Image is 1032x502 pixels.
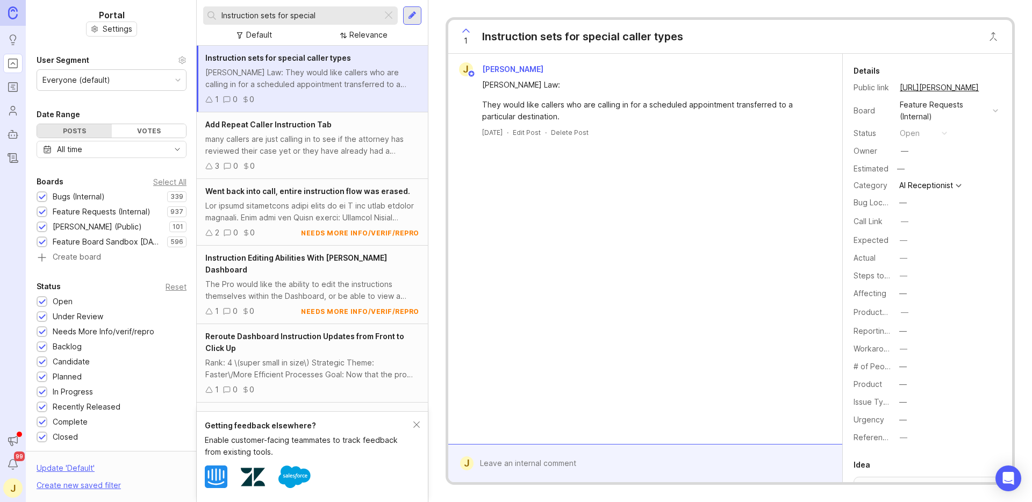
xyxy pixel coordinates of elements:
div: 0 [233,94,238,105]
div: 0 [250,227,255,239]
div: Enable customer-facing teammates to track feedback from existing tools. [205,434,413,458]
a: Roadmaps [3,77,23,97]
a: Users [3,101,23,120]
span: Instruction Editing Abilities With [PERSON_NAME] Dashboard [205,253,387,274]
div: 0 [249,305,254,317]
div: many callers are just calling in to see if the attorney has reviewed their case yet or they have ... [205,133,419,157]
a: Changelog [3,148,23,168]
div: Relevance [349,29,388,41]
a: Portal [3,54,23,73]
div: Open Intercom Messenger [995,465,1021,491]
div: needs more info/verif/repro [301,307,419,316]
div: The Pro would like the ability to edit the instructions themselves within the Dashboard, or be ab... [205,278,419,302]
a: Instruction Editing Abilities With [PERSON_NAME] DashboardThe Pro would like the ability to edit ... [197,246,428,324]
input: Search... [221,10,378,21]
span: Reroute Dashboard Instruction Updates from Front to Click Up [205,332,404,353]
span: Instruction sets for special caller types [205,53,351,62]
div: 0 [233,384,238,396]
a: Reroute Dashboard Instruction Updates from Front to Click UpRank: 4 \(super small in size\) Strat... [197,403,428,481]
a: Ideas [3,30,23,49]
img: Salesforce logo [278,461,311,493]
img: Intercom logo [205,465,227,488]
button: Announcements [3,431,23,450]
div: Getting feedback elsewhere? [205,420,413,432]
div: needs more info/verif/repro [301,228,419,238]
div: 1 [215,384,219,396]
img: member badge [467,70,475,78]
button: Notifications [3,455,23,474]
span: Add Repeat Caller Instruction Tab [205,120,332,129]
div: 0 [249,384,254,396]
div: 0 [233,305,238,317]
div: 3 [215,160,219,172]
div: 0 [249,94,254,105]
div: [PERSON_NAME] Law: They would like callers who are calling in for a scheduled appointment transfe... [205,67,419,90]
a: Reroute Dashboard Instruction Updates from Front to Click UpRank: 4 \(super small in size\) Strat... [197,324,428,403]
div: 1 [215,305,219,317]
a: Went back into call, entire instruction flow was erased.Lor ipsumd sitametcons adipi elits do ei ... [197,179,428,246]
a: Add Repeat Caller Instruction Tabmany callers are just calling in to see if the attorney has revi... [197,112,428,179]
div: 0 [233,160,238,172]
div: 0 [250,160,255,172]
span: 99 [14,451,25,461]
a: Autopilot [3,125,23,144]
a: Instruction sets for special caller types[PERSON_NAME] Law: They would like callers who are calli... [197,46,428,112]
img: Canny Home [8,6,18,19]
button: J [3,478,23,498]
div: Default [246,29,272,41]
div: Rank: 4 \(super small in size\) Strategic Theme: Faster\/More Efficient Processes Goal: Now that ... [205,357,419,381]
div: J [459,62,473,76]
div: 2 [215,227,219,239]
div: 0 [233,227,238,239]
span: Went back into call, entire instruction flow was erased. [205,187,410,196]
div: 1 [215,94,219,105]
span: Reroute Dashboard Instruction Updates from Front to Click Up [205,410,404,431]
div: Lor ipsumd sitametcons adipi elits do ei T inc utlab etdolor magnaali. Enim admi ven Quisn exerci... [205,200,419,224]
img: Zendesk logo [241,465,265,489]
